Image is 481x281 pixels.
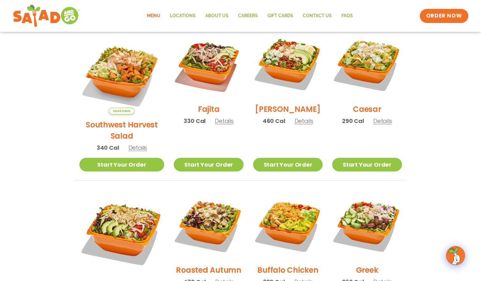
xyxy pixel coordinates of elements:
[128,144,147,152] span: Details
[174,190,243,260] img: Product photo for Roasted Autumn Salad
[253,190,323,260] img: Product photo for Buffalo Chicken Salad
[79,119,164,141] h2: Southwest Harvest Salad
[263,9,298,23] a: GIFT CARDS
[255,104,321,115] h2: [PERSON_NAME]
[176,264,241,276] h2: Roasted Autumn
[253,158,323,171] a: Start Your Order
[332,158,402,171] a: Start Your Order
[174,158,243,171] a: Start Your Order
[79,29,164,114] img: Product photo for Southwest Harvest Salad
[257,264,318,276] h2: Buffalo Chicken
[174,29,243,99] img: Product photo for Fajita Salad
[342,117,364,125] span: 290 Cal
[426,12,462,20] span: ORDER NOW
[356,264,378,276] h2: Greek
[298,9,337,23] a: Contact Us
[337,9,358,23] a: FAQs
[79,190,164,275] img: Product photo for BBQ Ranch Salad
[97,143,119,152] span: 340 Cal
[332,29,402,99] img: Product photo for Caesar Salad
[233,9,263,23] a: Careers
[200,9,233,23] a: About Us
[13,3,80,29] img: new-SAG-logo-768×292
[294,117,313,125] span: Details
[79,158,164,171] a: Start Your Order
[109,108,135,114] span: Seasonal
[184,117,206,125] span: 330 Cal
[353,104,381,115] h2: Caesar
[215,117,234,125] span: Details
[142,9,358,23] nav: Menu
[420,9,468,23] a: ORDER NOW
[373,117,392,125] span: Details
[165,9,200,23] a: Locations
[142,9,165,23] a: Menu
[198,104,220,115] h2: Fajita
[263,117,285,125] span: 460 Cal
[332,190,402,260] img: Product photo for Greek Salad
[447,247,464,264] img: wpChatIcon
[253,29,323,99] img: Product photo for Cobb Salad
